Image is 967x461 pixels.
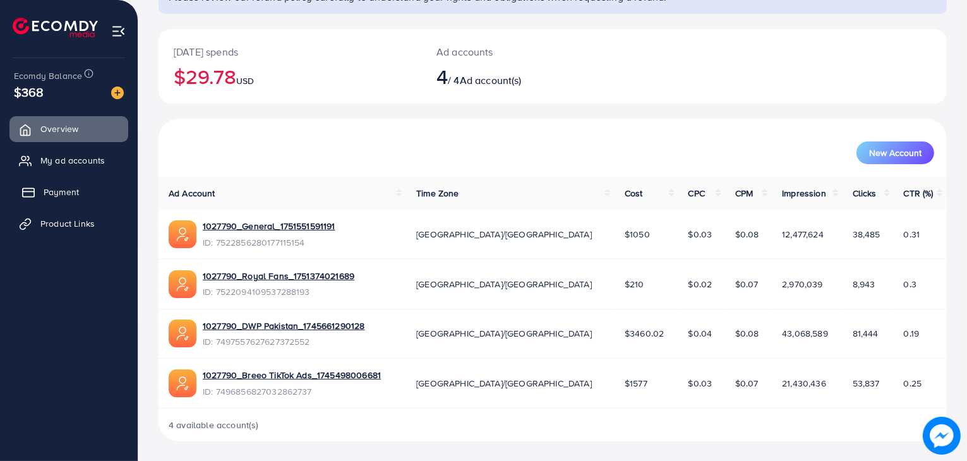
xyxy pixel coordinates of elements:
[9,211,128,236] a: Product Links
[203,320,364,332] a: 1027790_DWP Pakistan_1745661290128
[44,186,79,198] span: Payment
[688,327,712,340] span: $0.04
[169,270,196,298] img: ic-ads-acc.e4c84228.svg
[169,187,215,200] span: Ad Account
[460,73,522,87] span: Ad account(s)
[416,278,592,290] span: [GEOGRAPHIC_DATA]/[GEOGRAPHIC_DATA]
[203,270,354,282] a: 1027790_Royal Fans_1751374021689
[9,116,128,141] a: Overview
[625,377,647,390] span: $1577
[436,64,603,88] h2: / 4
[416,187,459,200] span: Time Zone
[203,385,381,398] span: ID: 7496856827032862737
[14,69,82,82] span: Ecomdy Balance
[111,24,126,39] img: menu
[169,320,196,347] img: ic-ads-acc.e4c84228.svg
[40,123,78,135] span: Overview
[735,377,759,390] span: $0.07
[111,87,124,99] img: image
[853,278,875,290] span: 8,943
[236,75,254,87] span: USD
[174,64,406,88] h2: $29.78
[688,187,705,200] span: CPC
[782,377,826,390] span: 21,430,436
[853,187,877,200] span: Clicks
[203,236,335,249] span: ID: 7522856280177115154
[203,220,335,232] a: 1027790_General_1751551591191
[40,154,105,167] span: My ad accounts
[625,187,643,200] span: Cost
[625,278,644,290] span: $210
[904,278,916,290] span: 0.3
[782,327,828,340] span: 43,068,589
[782,228,824,241] span: 12,477,624
[735,327,759,340] span: $0.08
[203,369,381,381] a: 1027790_Breeo TikTok Ads_1745498006681
[688,377,712,390] span: $0.03
[13,18,98,37] img: logo
[923,417,961,455] img: image
[904,228,920,241] span: 0.31
[436,44,603,59] p: Ad accounts
[625,327,664,340] span: $3460.02
[174,44,406,59] p: [DATE] spends
[169,220,196,248] img: ic-ads-acc.e4c84228.svg
[416,327,592,340] span: [GEOGRAPHIC_DATA]/[GEOGRAPHIC_DATA]
[9,179,128,205] a: Payment
[416,228,592,241] span: [GEOGRAPHIC_DATA]/[GEOGRAPHIC_DATA]
[688,228,712,241] span: $0.03
[782,278,822,290] span: 2,970,039
[14,83,44,101] span: $368
[436,62,448,91] span: 4
[869,148,922,157] span: New Account
[853,377,880,390] span: 53,837
[782,187,826,200] span: Impression
[625,228,650,241] span: $1050
[856,141,934,164] button: New Account
[416,377,592,390] span: [GEOGRAPHIC_DATA]/[GEOGRAPHIC_DATA]
[904,327,920,340] span: 0.19
[688,278,712,290] span: $0.02
[735,187,753,200] span: CPM
[904,377,922,390] span: 0.25
[853,327,879,340] span: 81,444
[9,148,128,173] a: My ad accounts
[735,278,759,290] span: $0.07
[203,335,364,348] span: ID: 7497557627627372552
[735,228,759,241] span: $0.08
[169,369,196,397] img: ic-ads-acc.e4c84228.svg
[169,419,259,431] span: 4 available account(s)
[904,187,934,200] span: CTR (%)
[203,285,354,298] span: ID: 7522094109537288193
[40,217,95,230] span: Product Links
[853,228,880,241] span: 38,485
